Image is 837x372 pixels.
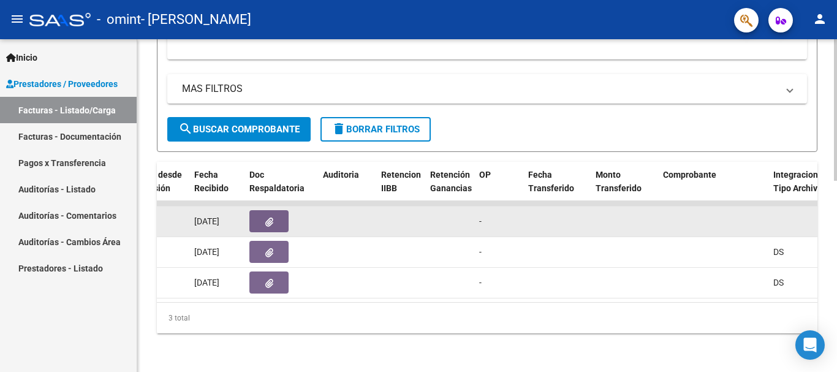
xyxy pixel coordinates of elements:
[249,170,305,194] span: Doc Respaldatoria
[474,162,523,216] datatable-header-cell: OP
[194,247,219,257] span: [DATE]
[97,6,141,33] span: - omint
[182,82,778,96] mat-panel-title: MAS FILTROS
[141,6,251,33] span: - [PERSON_NAME]
[6,51,37,64] span: Inicio
[479,170,491,180] span: OP
[425,162,474,216] datatable-header-cell: Retención Ganancias
[479,216,482,226] span: -
[323,170,359,180] span: Auditoria
[773,170,822,194] span: Integracion Tipo Archivo
[596,170,642,194] span: Monto Transferido
[178,121,193,136] mat-icon: search
[479,247,482,257] span: -
[139,170,182,194] span: Días desde Emisión
[591,162,658,216] datatable-header-cell: Monto Transferido
[658,162,768,216] datatable-header-cell: Comprobante
[376,162,425,216] datatable-header-cell: Retencion IIBB
[773,247,784,257] span: DS
[178,124,300,135] span: Buscar Comprobante
[528,170,574,194] span: Fecha Transferido
[331,124,420,135] span: Borrar Filtros
[189,162,244,216] datatable-header-cell: Fecha Recibido
[430,170,472,194] span: Retención Ganancias
[318,162,376,216] datatable-header-cell: Auditoria
[331,121,346,136] mat-icon: delete
[167,74,807,104] mat-expansion-panel-header: MAS FILTROS
[157,303,817,333] div: 3 total
[10,12,25,26] mat-icon: menu
[795,330,825,360] div: Open Intercom Messenger
[812,12,827,26] mat-icon: person
[663,170,716,180] span: Comprobante
[244,162,318,216] datatable-header-cell: Doc Respaldatoria
[320,117,431,142] button: Borrar Filtros
[381,170,421,194] span: Retencion IIBB
[768,162,836,216] datatable-header-cell: Integracion Tipo Archivo
[134,162,189,216] datatable-header-cell: Días desde Emisión
[194,170,229,194] span: Fecha Recibido
[194,278,219,287] span: [DATE]
[523,162,591,216] datatable-header-cell: Fecha Transferido
[6,77,118,91] span: Prestadores / Proveedores
[194,216,219,226] span: [DATE]
[479,278,482,287] span: -
[167,117,311,142] button: Buscar Comprobante
[773,278,784,287] span: DS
